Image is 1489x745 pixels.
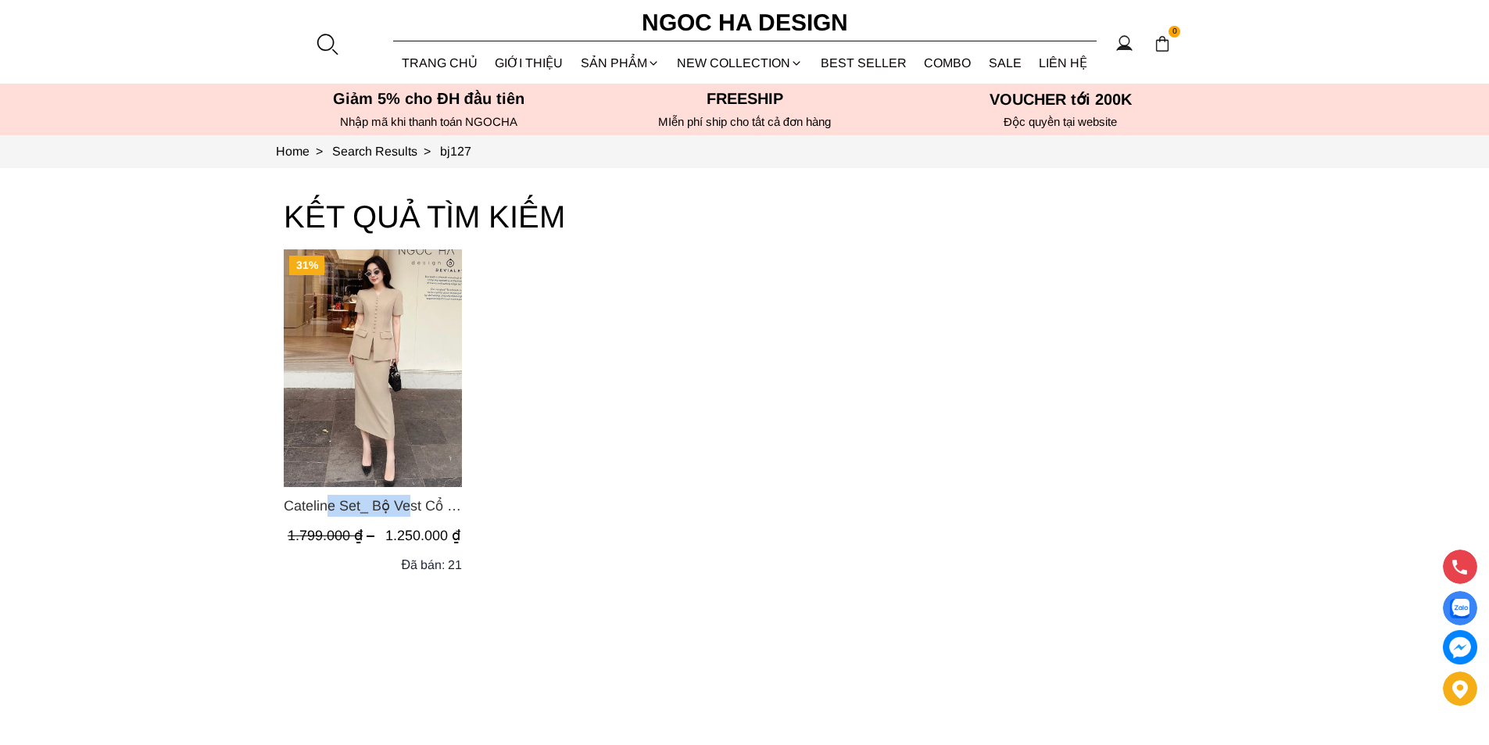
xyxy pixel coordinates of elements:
font: Giảm 5% cho ĐH đầu tiên [333,90,524,107]
a: messenger [1443,630,1477,664]
h5: VOUCHER tới 200K [907,90,1214,109]
a: Combo [915,42,980,84]
img: Display image [1450,599,1469,618]
span: Cateline Set_ Bộ Vest Cổ V Đính Cúc Nhí Chân Váy Bút Chì BJ127 [284,495,462,517]
a: BEST SELLER [812,42,916,84]
a: SALE [980,42,1031,84]
a: Ngoc Ha Design [628,4,862,41]
img: img-CART-ICON-ksit0nf1 [1154,35,1171,52]
a: Link to Home [276,145,332,158]
img: Cateline Set_ Bộ Vest Cổ V Đính Cúc Nhí Chân Váy Bút Chì BJ127 [284,249,462,487]
div: SẢN PHẨM [572,42,669,84]
a: Link to Search Results [332,145,440,158]
h6: Độc quyền tại website [907,115,1214,129]
a: GIỚI THIỆU [486,42,572,84]
span: > [417,145,437,158]
span: 1.799.000 ₫ [288,528,378,543]
h3: KẾT QUẢ TÌM KIẾM [284,192,1206,242]
span: 1.250.000 ₫ [385,528,460,543]
a: Link to Cateline Set_ Bộ Vest Cổ V Đính Cúc Nhí Chân Váy Bút Chì BJ127 [284,495,462,517]
span: 0 [1169,26,1181,38]
a: NEW COLLECTION [668,42,812,84]
font: Nhập mã khi thanh toán NGOCHA [340,115,517,128]
a: TRANG CHỦ [393,42,487,84]
a: Display image [1443,591,1477,625]
h6: MIễn phí ship cho tất cả đơn hàng [592,115,898,129]
div: Đã bán: 21 [401,555,462,575]
span: > [310,145,329,158]
a: Product image - Cateline Set_ Bộ Vest Cổ V Đính Cúc Nhí Chân Váy Bút Chì BJ127 [284,249,462,487]
a: Link to bj127 [440,145,471,158]
a: LIÊN HỆ [1030,42,1097,84]
font: Freeship [707,90,783,107]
